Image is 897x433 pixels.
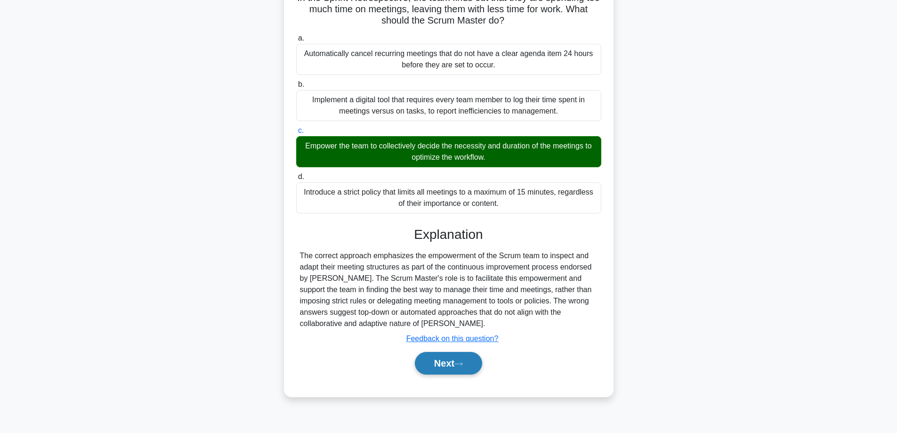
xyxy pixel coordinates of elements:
div: Empower the team to collectively decide the necessity and duration of the meetings to optimize th... [296,136,601,167]
span: d. [298,172,304,180]
a: Feedback on this question? [406,335,499,343]
div: Implement a digital tool that requires every team member to log their time spent in meetings vers... [296,90,601,121]
span: a. [298,34,304,42]
div: Automatically cancel recurring meetings that do not have a clear agenda item 24 hours before they... [296,44,601,75]
span: c. [298,126,304,134]
div: The correct approach emphasizes the empowerment of the Scrum team to inspect and adapt their meet... [300,250,598,329]
h3: Explanation [302,227,596,243]
button: Next [415,352,482,375]
div: Introduce a strict policy that limits all meetings to a maximum of 15 minutes, regardless of thei... [296,182,601,213]
span: b. [298,80,304,88]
